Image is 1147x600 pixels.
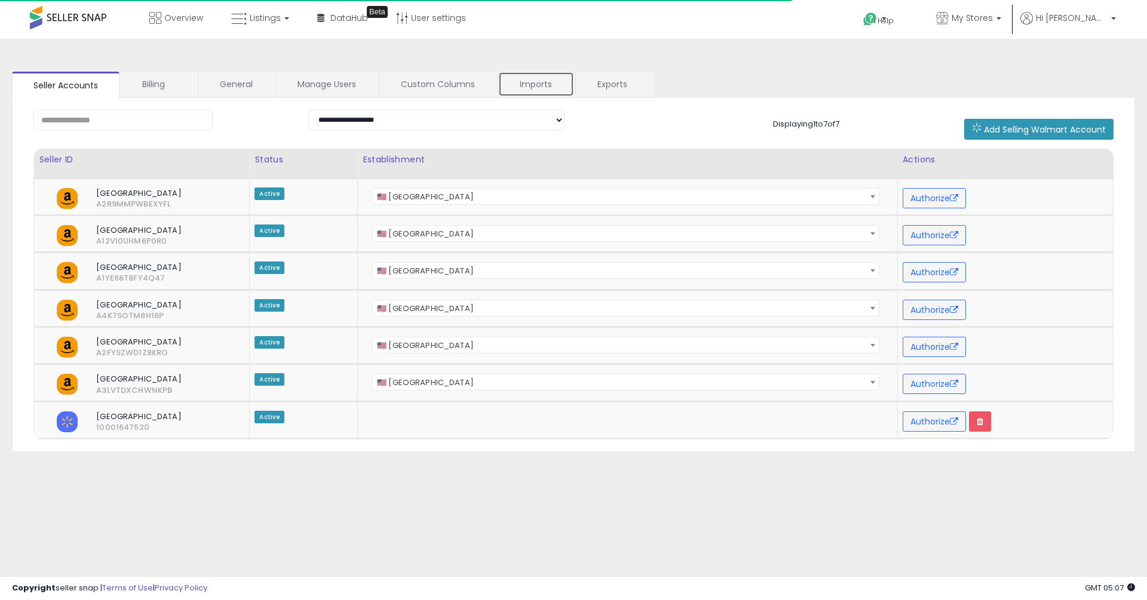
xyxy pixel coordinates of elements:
[57,337,78,358] img: amazon.png
[372,374,879,390] span: 🇺🇸 United States
[254,373,284,386] span: Active
[121,72,197,97] a: Billing
[254,261,284,274] span: Active
[87,300,222,310] span: [GEOGRAPHIC_DATA]
[903,225,966,245] button: Authorize
[87,188,222,199] span: [GEOGRAPHIC_DATA]
[903,374,966,394] button: Authorize
[87,374,222,384] span: [GEOGRAPHIC_DATA]
[372,226,879,242] span: 🇺🇸 United States
[164,12,203,24] span: Overview
[372,189,879,205] span: 🇺🇸 United States
[372,374,879,391] span: 🇺🇸 United States
[57,225,78,246] img: amazon.png
[87,347,110,358] span: A2FYSZWD1Z8KRO
[773,118,839,130] span: Displaying 1 to 7 of 7
[372,300,879,317] span: 🇺🇸 United States
[372,337,879,354] span: 🇺🇸 United States
[254,153,352,166] div: Status
[87,225,222,236] span: [GEOGRAPHIC_DATA]
[964,119,1114,140] button: Add Selling Walmart Account
[367,6,388,18] div: Tooltip anchor
[498,72,574,97] a: Imports
[12,72,119,98] a: Seller Accounts
[250,12,281,24] span: Listings
[87,411,222,422] span: [GEOGRAPHIC_DATA]
[57,262,78,283] img: amazon.png
[87,262,222,273] span: [GEOGRAPHIC_DATA]
[878,16,894,26] span: Help
[254,299,284,312] span: Active
[39,153,244,166] div: Seller ID
[903,262,966,282] button: Authorize
[87,310,110,321] span: A4K7SOTM8H16P
[863,12,878,27] i: Get Help
[254,336,284,349] span: Active
[87,273,110,284] span: A1YE66T8FY4Q47
[87,385,110,396] span: A3LVTDXCHWNKPB
[903,300,966,320] button: Authorize
[372,263,879,279] span: 🇺🇸 United States
[576,72,652,97] a: Exports
[57,411,78,432] img: walmart.png
[379,72,496,97] a: Custom Columns
[87,422,110,433] span: 10001647520
[87,199,110,210] span: A2R9MMPWBEXYFL
[984,124,1106,136] span: Add Selling Walmart Account
[198,72,274,97] a: General
[363,153,893,166] div: Establishment
[1020,12,1116,39] a: Hi [PERSON_NAME]
[952,12,993,24] span: My Stores
[372,262,879,279] span: 🇺🇸 United States
[254,411,284,423] span: Active
[1036,12,1108,24] span: Hi [PERSON_NAME]
[254,187,284,200] span: Active
[57,188,78,209] img: amazon.png
[903,153,1108,166] div: Actions
[330,12,368,24] span: DataHub
[903,337,966,357] button: Authorize
[87,337,222,347] span: [GEOGRAPHIC_DATA]
[57,374,78,395] img: amazon.png
[903,188,966,208] button: Authorize
[254,224,284,237] span: Active
[372,225,879,242] span: 🇺🇸 United States
[276,72,378,97] a: Manage Users
[372,188,879,205] span: 🇺🇸 United States
[903,411,966,432] button: Authorize
[57,300,78,321] img: amazon.png
[87,236,110,247] span: A12VI0UHM6P0R0
[854,3,917,39] a: Help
